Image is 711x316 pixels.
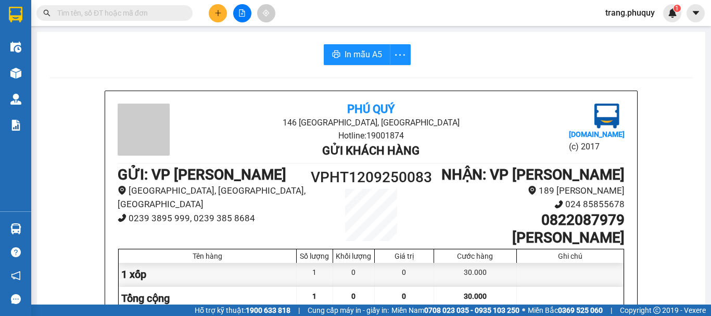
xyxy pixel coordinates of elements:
div: Giá trị [377,252,431,260]
li: 189 [PERSON_NAME] [435,184,625,198]
div: Tên hàng [121,252,294,260]
input: Tìm tên, số ĐT hoặc mã đơn [57,7,180,19]
span: Tổng cộng [121,292,170,305]
span: search [43,9,50,17]
span: ⚪️ [522,308,525,312]
img: logo.jpg [594,104,619,129]
sup: 1 [674,5,681,12]
img: logo-vxr [9,7,22,22]
img: warehouse-icon [10,223,21,234]
span: Miền Nam [391,305,519,316]
img: warehouse-icon [10,42,21,53]
span: environment [528,186,537,195]
div: Ghi chú [519,252,621,260]
span: 1 [675,5,679,12]
li: [GEOGRAPHIC_DATA], [GEOGRAPHIC_DATA], [GEOGRAPHIC_DATA] [118,184,308,211]
span: file-add [238,9,246,17]
b: [DOMAIN_NAME] [569,130,625,138]
button: plus [209,4,227,22]
span: question-circle [11,247,21,257]
button: aim [257,4,275,22]
b: GỬI : VP [PERSON_NAME] [118,166,286,183]
strong: 0708 023 035 - 0935 103 250 [424,306,519,314]
li: Hotline: 19001874 [202,129,540,142]
span: 1 [312,292,316,300]
li: 024 85855678 [435,197,625,211]
span: notification [11,271,21,281]
div: 1 [297,263,333,286]
span: more [390,48,410,61]
div: 1 xốp [119,263,297,286]
span: phone [554,200,563,209]
div: Khối lượng [336,252,372,260]
b: Phú Quý [347,103,395,116]
span: phone [118,213,126,222]
img: solution-icon [10,120,21,131]
li: 0239 3895 999, 0239 385 8684 [118,211,308,225]
span: 0 [351,292,355,300]
h1: [PERSON_NAME] [435,229,625,247]
div: Số lượng [299,252,330,260]
span: Miền Bắc [528,305,603,316]
div: 0 [375,263,434,286]
span: In mẫu A5 [345,48,382,61]
strong: 1900 633 818 [246,306,290,314]
img: warehouse-icon [10,68,21,79]
span: | [298,305,300,316]
span: printer [332,50,340,60]
button: file-add [233,4,251,22]
div: 30.000 [434,263,517,286]
button: printerIn mẫu A5 [324,44,390,65]
span: Cung cấp máy in - giấy in: [308,305,389,316]
img: icon-new-feature [668,8,677,18]
h1: VPHT1209250083 [308,166,435,189]
button: caret-down [687,4,705,22]
button: more [390,44,411,65]
span: copyright [653,307,661,314]
b: NHẬN : VP [PERSON_NAME] [441,166,625,183]
span: 30.000 [464,292,487,300]
img: warehouse-icon [10,94,21,105]
span: aim [262,9,270,17]
strong: 0369 525 060 [558,306,603,314]
span: Hỗ trợ kỹ thuật: [195,305,290,316]
span: environment [118,186,126,195]
span: plus [214,9,222,17]
div: Cước hàng [437,252,514,260]
span: | [611,305,612,316]
span: 0 [402,292,406,300]
span: trang.phuquy [597,6,663,19]
li: 146 [GEOGRAPHIC_DATA], [GEOGRAPHIC_DATA] [202,116,540,129]
li: (c) 2017 [569,140,625,153]
span: caret-down [691,8,701,18]
span: message [11,294,21,304]
b: Gửi khách hàng [322,144,420,157]
h1: 0822087979 [435,211,625,229]
div: 0 [333,263,375,286]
